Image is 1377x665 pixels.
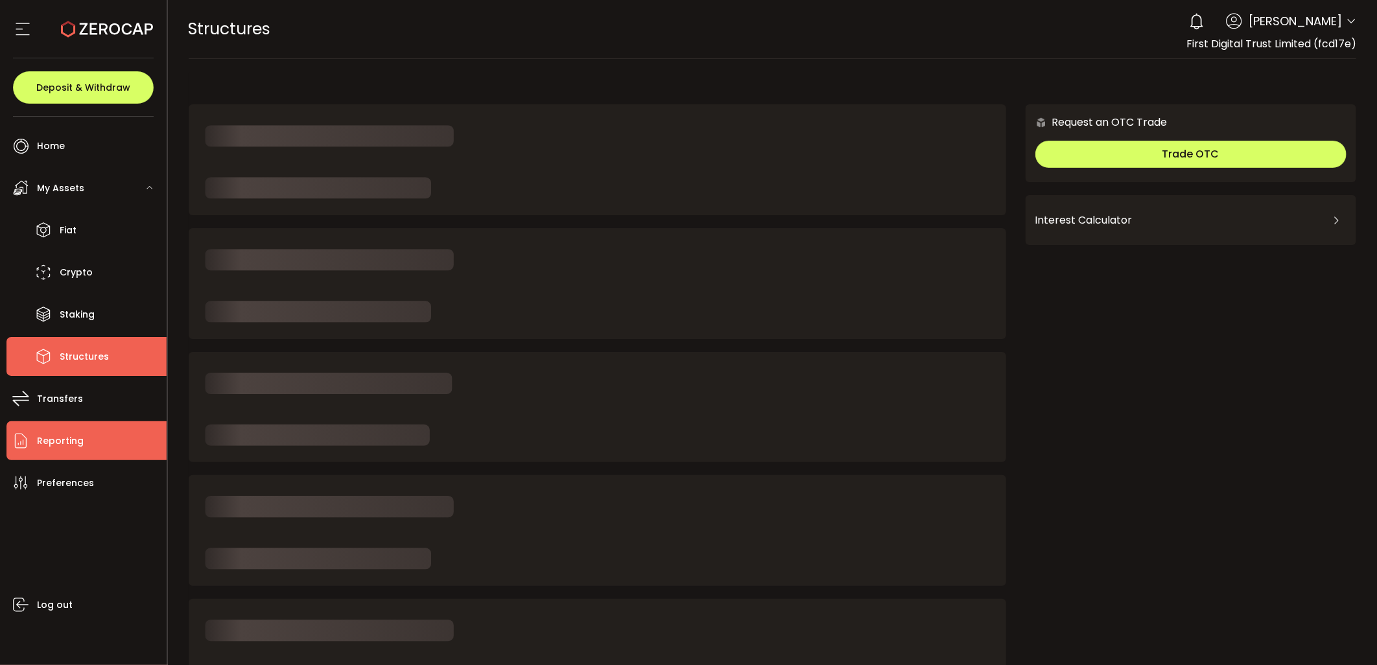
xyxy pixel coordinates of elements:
[37,390,83,408] span: Transfers
[13,71,154,104] button: Deposit & Withdraw
[36,83,130,92] span: Deposit & Withdraw
[37,596,73,614] span: Log out
[37,137,65,156] span: Home
[60,305,95,324] span: Staking
[1035,117,1047,128] img: 6nGpN7MZ9FLuBP83NiajKbTRY4UzlzQtBKtCrLLspmCkSvCZHBKvY3NxgQaT5JnOQREvtQ257bXeeSTueZfAPizblJ+Fe8JwA...
[189,17,271,40] span: Structures
[1249,12,1342,30] span: [PERSON_NAME]
[1186,36,1356,51] span: First Digital Trust Limited (fcd17e)
[1035,141,1347,168] button: Trade OTC
[1035,205,1347,236] div: Interest Calculator
[1162,146,1219,161] span: Trade OTC
[1026,114,1168,130] div: Request an OTC Trade
[37,474,94,493] span: Preferences
[37,432,84,450] span: Reporting
[37,179,84,198] span: My Assets
[60,347,109,366] span: Structures
[60,263,93,282] span: Crypto
[60,221,76,240] span: Fiat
